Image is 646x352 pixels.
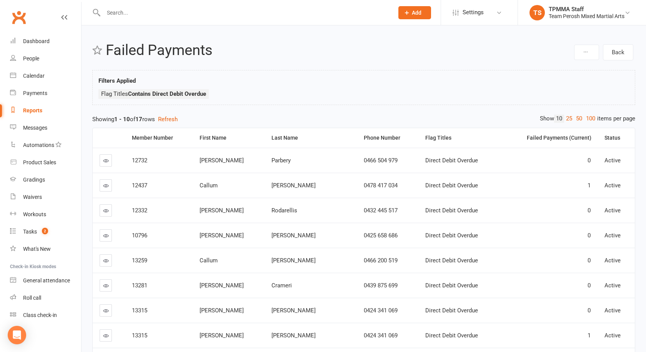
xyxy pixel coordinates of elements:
[588,232,591,239] span: 0
[271,157,291,164] span: Parbery
[158,115,178,124] button: Refresh
[425,232,478,239] span: Direct Debit Overdue
[10,67,81,85] a: Calendar
[588,257,591,264] span: 0
[604,182,621,189] span: Active
[23,277,70,284] div: General attendance
[10,189,81,206] a: Waivers
[23,312,57,318] div: Class check-in
[364,307,398,314] span: 0424 341 069
[364,182,398,189] span: 0478 417 034
[23,142,54,148] div: Automations
[364,207,398,214] span: 0432 445 517
[588,182,591,189] span: 1
[425,257,478,264] span: Direct Debit Overdue
[604,157,621,164] span: Active
[271,232,316,239] span: [PERSON_NAME]
[23,73,45,79] div: Calendar
[463,4,484,21] span: Settings
[23,177,45,183] div: Gradings
[10,119,81,137] a: Messages
[106,42,572,58] h2: Failed Payments
[398,6,431,19] button: Add
[200,257,218,264] span: Callum
[42,228,48,234] span: 2
[10,33,81,50] a: Dashboard
[425,207,478,214] span: Direct Debit Overdue
[271,307,316,314] span: [PERSON_NAME]
[271,182,316,189] span: [PERSON_NAME]
[425,282,478,289] span: Direct Debit Overdue
[98,77,136,84] strong: Filters Applied
[200,135,259,141] div: First Name
[364,332,398,339] span: 0424 341 069
[604,307,621,314] span: Active
[23,194,42,200] div: Waivers
[529,5,545,20] div: TS
[132,257,147,264] span: 13259
[132,307,147,314] span: 13315
[200,182,218,189] span: Callum
[364,232,398,239] span: 0425 658 686
[554,115,564,123] a: 10
[132,182,147,189] span: 12437
[132,157,147,164] span: 12732
[10,102,81,119] a: Reports
[23,295,41,301] div: Roll call
[604,282,621,289] span: Active
[604,257,621,264] span: Active
[8,326,26,344] div: Open Intercom Messenger
[10,223,81,240] a: Tasks 2
[101,90,206,97] span: Flag Titles
[10,171,81,189] a: Gradings
[200,282,244,289] span: [PERSON_NAME]
[549,13,624,20] div: Team Perosh Mixed Martial Arts
[10,240,81,258] a: What's New
[92,115,635,124] div: Showing of rows
[564,115,574,123] a: 25
[200,307,244,314] span: [PERSON_NAME]
[128,90,206,97] strong: Contains Direct Debit Overdue
[574,115,584,123] a: 50
[603,44,633,60] a: Back
[200,207,244,214] span: [PERSON_NAME]
[588,307,591,314] span: 0
[200,332,244,339] span: [PERSON_NAME]
[588,332,591,339] span: 1
[10,289,81,307] a: Roll call
[508,135,591,141] div: Failed Payments (Current)
[200,232,244,239] span: [PERSON_NAME]
[101,7,388,18] input: Search...
[23,211,46,217] div: Workouts
[135,116,142,123] strong: 17
[271,332,316,339] span: [PERSON_NAME]
[132,135,186,141] div: Member Number
[23,125,47,131] div: Messages
[604,135,629,141] div: Status
[132,207,147,214] span: 12332
[23,159,56,165] div: Product Sales
[549,6,624,13] div: TPMMA Staff
[10,154,81,171] a: Product Sales
[588,157,591,164] span: 0
[425,157,478,164] span: Direct Debit Overdue
[114,116,130,123] strong: 1 - 10
[425,307,478,314] span: Direct Debit Overdue
[10,50,81,67] a: People
[604,207,621,214] span: Active
[200,157,244,164] span: [PERSON_NAME]
[10,137,81,154] a: Automations
[271,282,292,289] span: Crameri
[364,157,398,164] span: 0466 504 979
[425,182,478,189] span: Direct Debit Overdue
[364,135,412,141] div: Phone Number
[132,282,147,289] span: 13281
[588,282,591,289] span: 0
[23,90,47,96] div: Payments
[10,206,81,223] a: Workouts
[23,38,50,44] div: Dashboard
[9,8,28,27] a: Clubworx
[364,257,398,264] span: 0466 200 519
[604,332,621,339] span: Active
[10,85,81,102] a: Payments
